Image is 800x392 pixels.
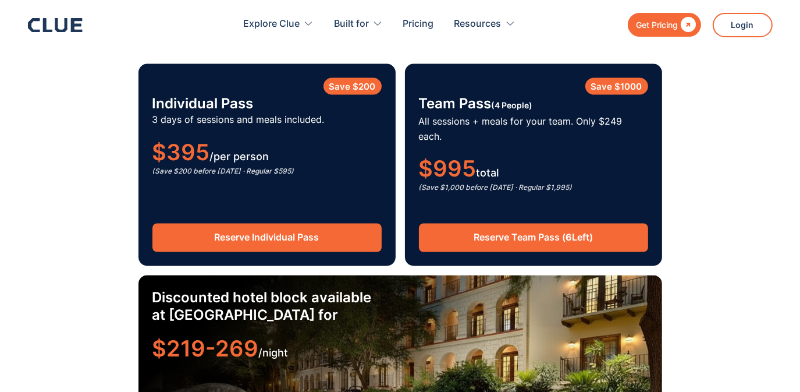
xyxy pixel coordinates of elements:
[585,78,648,96] div: Save $1000
[152,167,294,175] em: (Save $200 before [DATE] · Regular $595)
[152,336,259,362] span: $219-269
[152,112,382,127] p: 3 days of sessions and meals included.
[628,13,701,37] a: Get Pricing
[419,183,573,192] em: (Save $1,000 before [DATE] · Regular $1,995)
[678,17,696,32] div: 
[334,6,369,43] div: Built for
[419,114,648,143] p: All sessions + meals for your team. Only $249 each.
[454,6,502,43] div: Resources
[403,6,434,43] a: Pricing
[419,161,648,180] div: total
[419,95,648,114] h3: Team Pass
[152,139,210,165] span: $395
[492,100,533,110] span: (4 People)
[152,145,382,164] div: /per person
[323,78,382,96] div: Save $200
[243,6,300,43] div: Explore Clue
[419,155,477,182] span: $995
[152,224,382,252] a: Reserve Individual Pass
[334,6,383,43] div: Built for
[152,342,648,361] div: /night
[454,6,515,43] div: Resources
[566,232,572,243] strong: 6
[152,289,385,324] h3: Discounted hotel block available at [GEOGRAPHIC_DATA] for
[243,6,314,43] div: Explore Clue
[713,13,773,37] a: Login
[637,17,678,32] div: Get Pricing
[152,95,382,112] h3: Individual Pass
[419,224,648,252] a: Reserve Team Pass (6Left)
